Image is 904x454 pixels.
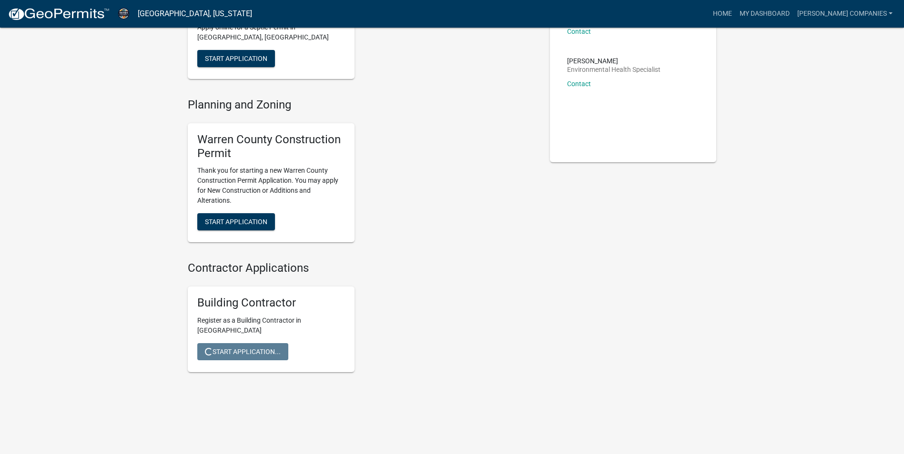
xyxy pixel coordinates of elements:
[567,28,591,35] a: Contact
[197,343,288,360] button: Start Application...
[138,6,252,22] a: [GEOGRAPHIC_DATA], [US_STATE]
[197,296,345,310] h5: Building Contractor
[197,133,345,160] h5: Warren County Construction Permit
[736,5,793,23] a: My Dashboard
[197,213,275,230] button: Start Application
[793,5,896,23] a: [PERSON_NAME] Companies
[197,166,345,206] p: Thank you for starting a new Warren County Construction Permit Application. You may apply for New...
[567,66,660,73] p: Environmental Health Specialist
[197,316,345,336] p: Register as a Building Contractor in [GEOGRAPHIC_DATA]
[188,98,536,112] h4: Planning and Zoning
[567,58,660,64] p: [PERSON_NAME]
[709,5,736,23] a: Home
[188,261,536,380] wm-workflow-list-section: Contractor Applications
[567,80,591,88] a: Contact
[117,7,130,20] img: Warren County, Iowa
[197,50,275,67] button: Start Application
[205,348,281,355] span: Start Application...
[197,22,345,42] p: Apply online for a Septic Permit in [GEOGRAPHIC_DATA], [GEOGRAPHIC_DATA]
[205,218,267,226] span: Start Application
[188,261,536,275] h4: Contractor Applications
[205,55,267,62] span: Start Application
